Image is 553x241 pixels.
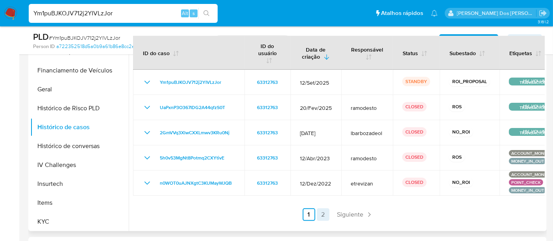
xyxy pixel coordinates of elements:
[508,34,542,47] button: Ações
[30,174,129,193] button: Insurtech
[30,61,129,80] button: Financiamento de Veículos
[538,19,549,25] span: 3.161.2
[56,43,151,50] a: a722352518d5a0b9a61b86e8cc2ece05
[30,156,129,174] button: IV Challenges
[445,34,493,47] b: AML Data Collector
[29,8,218,19] input: Pesquise usuários ou casos...
[513,34,529,47] span: Ações
[30,212,129,231] button: KYC
[457,9,536,17] p: renato.lopes@mercadopago.com.br
[49,34,120,42] span: # Ym1puBJKOJV712j2YIVLzJor
[33,30,49,43] b: PLD
[539,9,547,17] a: Sair
[431,10,438,17] a: Notificações
[192,9,195,17] span: s
[182,9,188,17] span: Alt
[33,43,55,50] b: Person ID
[30,193,129,212] button: Items
[215,35,290,46] p: STANDBY - ROI PROPOSAL
[30,80,129,99] button: Geral
[30,137,129,156] button: Histórico de conversas
[30,99,129,118] button: Histórico de Risco PLD
[198,8,215,19] button: search-icon
[439,34,498,47] button: AML Data Collector
[381,9,423,17] span: Atalhos rápidos
[30,118,129,137] button: Histórico de casos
